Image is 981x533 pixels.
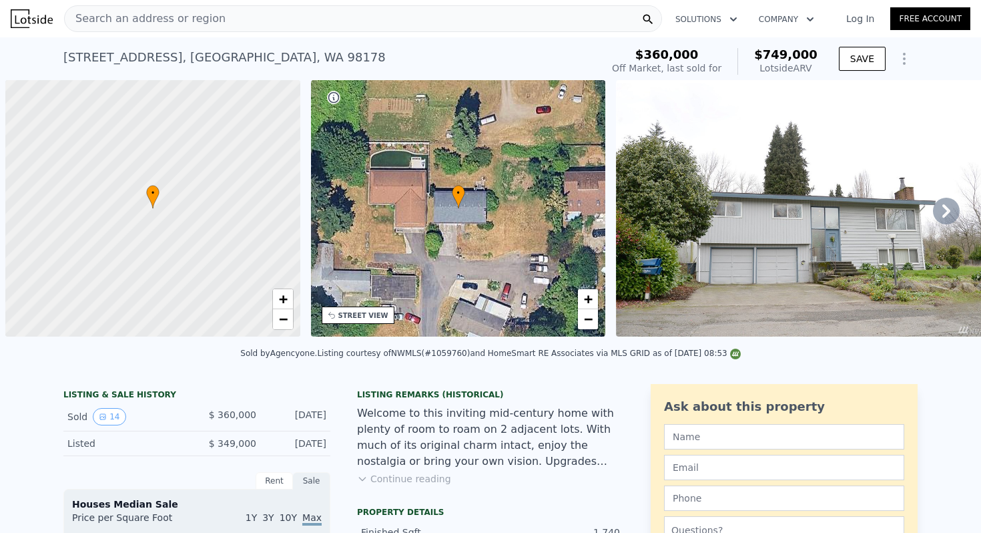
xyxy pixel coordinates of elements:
[273,289,293,309] a: Zoom in
[357,507,624,518] div: Property details
[67,437,186,450] div: Listed
[754,47,817,61] span: $749,000
[452,185,465,208] div: •
[146,187,159,199] span: •
[891,45,918,72] button: Show Options
[63,389,330,403] div: LISTING & SALE HISTORY
[93,408,125,425] button: View historical data
[72,498,322,511] div: Houses Median Sale
[72,511,197,532] div: Price per Square Foot
[664,486,904,511] input: Phone
[584,291,593,307] span: +
[246,512,257,523] span: 1Y
[839,47,886,71] button: SAVE
[357,472,451,486] button: Continue reading
[357,389,624,400] div: Listing Remarks (Historical)
[146,185,159,208] div: •
[209,438,256,449] span: $ 349,000
[748,7,825,31] button: Company
[278,311,287,327] span: −
[11,9,53,28] img: Lotside
[338,311,388,321] div: STREET VIEW
[635,47,699,61] span: $360,000
[665,7,748,31] button: Solutions
[578,289,598,309] a: Zoom in
[240,349,317,358] div: Sold by Agencyone .
[612,61,721,75] div: Off Market, last sold for
[209,409,256,420] span: $ 360,000
[63,48,386,67] div: [STREET_ADDRESS] , [GEOGRAPHIC_DATA] , WA 98178
[664,424,904,450] input: Name
[664,455,904,480] input: Email
[357,405,624,470] div: Welcome to this inviting mid-century home with plenty of room to roam on 2 adjacent lots. With mu...
[317,349,740,358] div: Listing courtesy of NWMLS (#1059760) and HomeSmart RE Associates via MLS GRID as of [DATE] 08:53
[754,61,817,75] div: Lotside ARV
[302,512,322,526] span: Max
[730,349,741,359] img: NWMLS Logo
[452,187,465,199] span: •
[65,11,226,27] span: Search an address or region
[293,472,330,490] div: Sale
[67,408,186,425] div: Sold
[267,437,326,450] div: [DATE]
[267,408,326,425] div: [DATE]
[830,12,890,25] a: Log In
[280,512,297,523] span: 10Y
[664,397,904,416] div: Ask about this property
[256,472,293,490] div: Rent
[262,512,274,523] span: 3Y
[278,291,287,307] span: +
[890,7,970,30] a: Free Account
[578,309,598,329] a: Zoom out
[273,309,293,329] a: Zoom out
[584,311,593,327] span: −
